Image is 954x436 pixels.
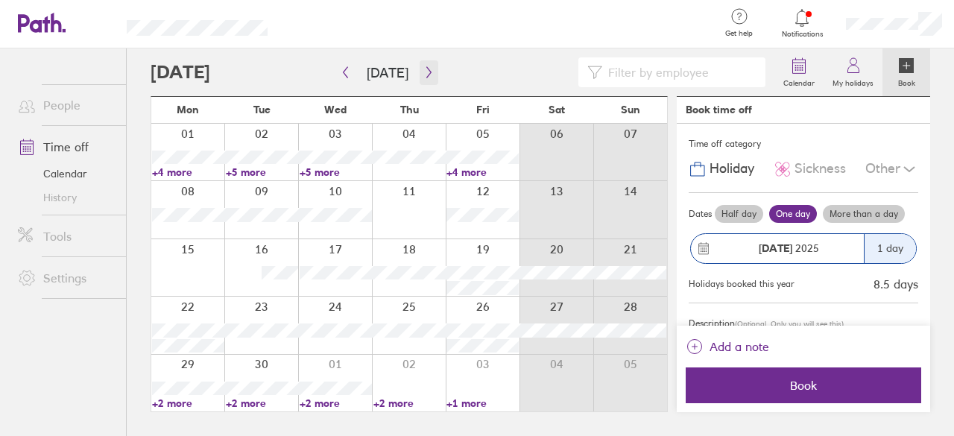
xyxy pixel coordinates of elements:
[6,186,126,209] a: History
[476,104,490,116] span: Fri
[759,242,819,254] span: 2025
[621,104,640,116] span: Sun
[549,104,565,116] span: Sat
[710,161,754,177] span: Holiday
[874,277,918,291] div: 8.5 days
[889,75,924,88] label: Book
[778,7,827,39] a: Notifications
[6,263,126,293] a: Settings
[152,396,224,410] a: +2 more
[6,90,126,120] a: People
[6,132,126,162] a: Time off
[324,104,347,116] span: Wed
[6,221,126,251] a: Tools
[226,396,298,410] a: +2 more
[759,241,792,255] strong: [DATE]
[253,104,271,116] span: Tue
[6,162,126,186] a: Calendar
[400,104,419,116] span: Thu
[689,133,918,155] div: Time off category
[774,48,824,96] a: Calendar
[696,379,911,392] span: Book
[686,367,921,403] button: Book
[152,165,224,179] a: +4 more
[715,205,763,223] label: Half day
[823,205,905,223] label: More than a day
[769,205,817,223] label: One day
[735,319,844,329] span: (Optional. Only you will see this)
[774,75,824,88] label: Calendar
[602,58,756,86] input: Filter by employee
[300,165,372,179] a: +5 more
[795,161,846,177] span: Sickness
[710,335,769,358] span: Add a note
[373,396,446,410] a: +2 more
[824,75,882,88] label: My holidays
[715,29,763,38] span: Get help
[355,60,420,85] button: [DATE]
[446,165,519,179] a: +4 more
[446,396,519,410] a: +1 more
[689,317,735,329] span: Description
[689,279,795,289] div: Holidays booked this year
[686,335,769,358] button: Add a note
[300,396,372,410] a: +2 more
[882,48,930,96] a: Book
[824,48,882,96] a: My holidays
[864,234,916,263] div: 1 day
[686,104,752,116] div: Book time off
[226,165,298,179] a: +5 more
[778,30,827,39] span: Notifications
[865,155,918,183] div: Other
[177,104,199,116] span: Mon
[689,209,712,219] span: Dates
[689,226,918,271] button: [DATE] 20251 day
